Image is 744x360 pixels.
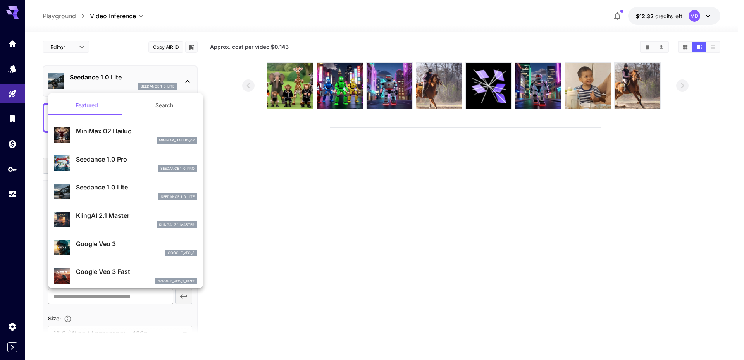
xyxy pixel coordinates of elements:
p: seedance_1_0_lite [161,194,195,200]
div: Seedance 1.0 Proseedance_1_0_pro [54,152,197,175]
p: MiniMax 02 Hailuo [76,126,197,136]
p: seedance_1_0_pro [160,166,195,171]
p: google_veo_3 [168,250,195,256]
p: Seedance 1.0 Lite [76,183,197,192]
p: Google Veo 3 Fast [76,267,197,276]
div: KlingAI 2.1 Masterklingai_2_1_master [54,208,197,231]
p: KlingAI 2.1 Master [76,211,197,220]
p: minimax_hailuo_02 [159,138,195,143]
div: Seedance 1.0 Liteseedance_1_0_lite [54,179,197,203]
div: Google Veo 3google_veo_3 [54,236,197,260]
div: MiniMax 02 Hailuominimax_hailuo_02 [54,123,197,147]
p: Seedance 1.0 Pro [76,155,197,164]
div: Google Veo 3 Fastgoogle_veo_3_fast [54,264,197,288]
button: Search [126,96,203,115]
p: google_veo_3_fast [158,279,195,284]
button: Featured [48,96,126,115]
p: klingai_2_1_master [159,222,195,227]
p: Google Veo 3 [76,239,197,248]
